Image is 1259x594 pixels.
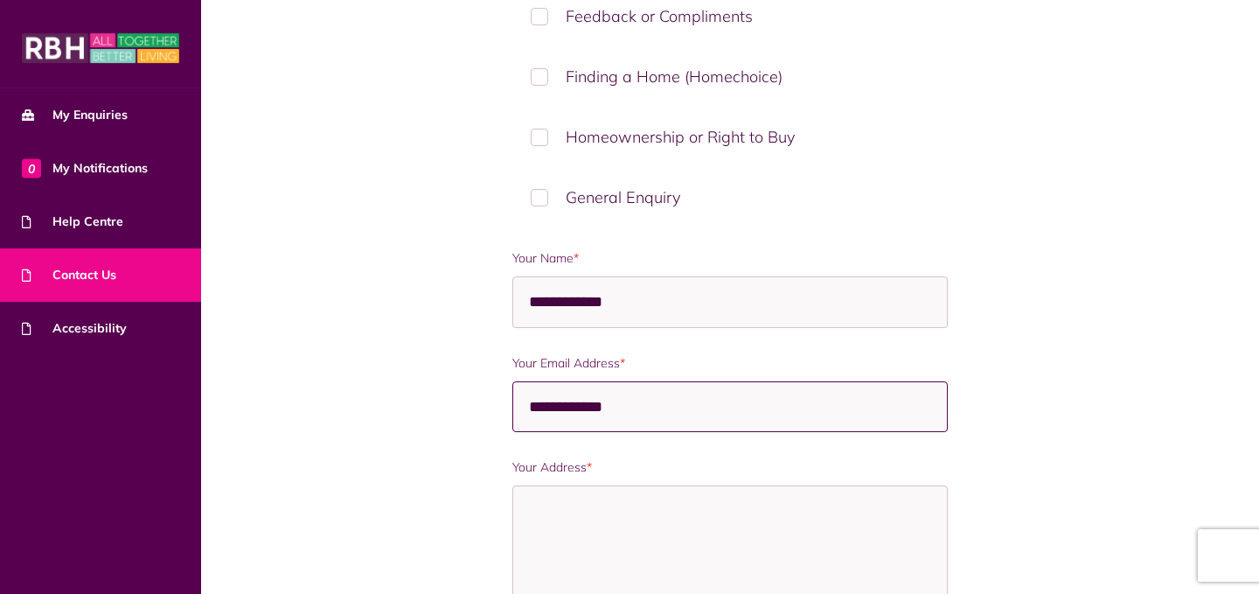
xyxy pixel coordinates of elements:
span: Accessibility [22,319,127,338]
span: Contact Us [22,266,116,284]
span: My Enquiries [22,106,128,124]
label: General Enquiry [512,171,948,223]
label: Your Email Address [512,354,948,373]
span: 0 [22,158,41,178]
label: Your Address [512,458,948,477]
label: Homeownership or Right to Buy [512,111,948,163]
span: Help Centre [22,213,123,231]
label: Finding a Home (Homechoice) [512,51,948,102]
img: MyRBH [22,31,179,66]
span: My Notifications [22,159,148,178]
label: Your Name [512,249,948,268]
